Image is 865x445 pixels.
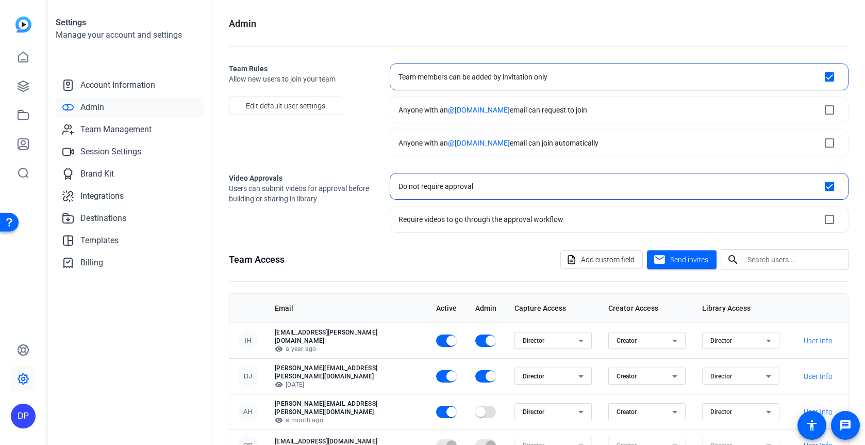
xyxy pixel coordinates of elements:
[839,419,852,432] mat-icon: message
[804,336,833,346] span: User Info
[80,123,152,136] span: Team Management
[80,257,103,269] span: Billing
[275,400,420,416] p: [PERSON_NAME][EMAIL_ADDRESS][PERSON_NAME][DOMAIN_NAME]
[710,408,732,416] span: Director
[398,138,598,148] div: Anyone with an email can join automatically
[246,96,325,116] span: Edit default user settings
[56,230,204,251] a: Templates
[80,190,124,202] span: Integrations
[710,337,732,344] span: Director
[80,146,141,158] span: Session Settings
[80,101,104,114] span: Admin
[56,252,204,273] a: Billing
[229,97,342,115] button: Edit default user settings
[581,250,635,269] span: Add custom field
[398,105,587,115] div: Anyone with an email can request to join
[229,63,373,74] h2: Team Rules
[796,367,840,386] button: User Info
[428,294,467,323] th: Active
[617,337,637,344] span: Creator
[560,250,643,269] button: Add custom field
[398,214,563,225] div: Require videos to go through the approval workflow
[275,380,420,389] p: [DATE]
[238,366,258,387] div: DJ
[647,250,717,269] button: Send invites
[747,253,840,266] input: Search users...
[670,255,708,265] span: Send invites
[80,212,126,225] span: Destinations
[15,17,31,33] img: blue-gradient.svg
[56,208,204,229] a: Destinations
[398,72,547,82] div: Team members can be added by invitation only
[275,328,420,345] p: [EMAIL_ADDRESS][PERSON_NAME][DOMAIN_NAME]
[267,294,428,323] th: Email
[796,403,840,421] button: User Info
[804,407,833,417] span: User Info
[56,186,204,206] a: Integrations
[467,294,506,323] th: Admin
[523,337,544,344] span: Director
[56,119,204,140] a: Team Management
[694,294,788,323] th: Library Access
[238,402,258,422] div: AH
[56,75,204,96] a: Account Information
[275,380,283,389] mat-icon: visibility
[506,294,600,323] th: Capture Access
[804,371,833,382] span: User Info
[796,331,840,350] button: User Info
[710,373,732,380] span: Director
[80,79,155,91] span: Account Information
[600,294,694,323] th: Creator Access
[617,373,637,380] span: Creator
[56,141,204,162] a: Session Settings
[56,164,204,184] a: Brand Kit
[617,408,637,416] span: Creator
[721,253,745,266] mat-icon: search
[523,408,544,416] span: Director
[56,29,204,41] h2: Manage your account and settings
[448,106,510,114] span: @[DOMAIN_NAME]
[275,345,420,353] p: a year ago
[229,74,373,84] span: Allow new users to join your team
[80,168,114,180] span: Brand Kit
[275,416,420,424] p: a month ago
[398,181,473,192] div: Do not require approval
[229,183,373,204] span: Users can submit videos for approval before building or sharing in library
[275,364,420,380] p: [PERSON_NAME][EMAIL_ADDRESS][PERSON_NAME][DOMAIN_NAME]
[238,330,258,351] div: IH
[806,419,818,432] mat-icon: accessibility
[275,416,283,424] mat-icon: visibility
[229,173,373,183] h2: Video Approvals
[11,404,36,428] div: DP
[523,373,544,380] span: Director
[229,17,256,31] h1: Admin
[653,253,666,266] mat-icon: mail
[56,97,204,118] a: Admin
[275,345,283,353] mat-icon: visibility
[56,17,204,29] h1: Settings
[448,139,510,147] span: @[DOMAIN_NAME]
[80,234,119,247] span: Templates
[229,252,285,267] h1: Team Access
